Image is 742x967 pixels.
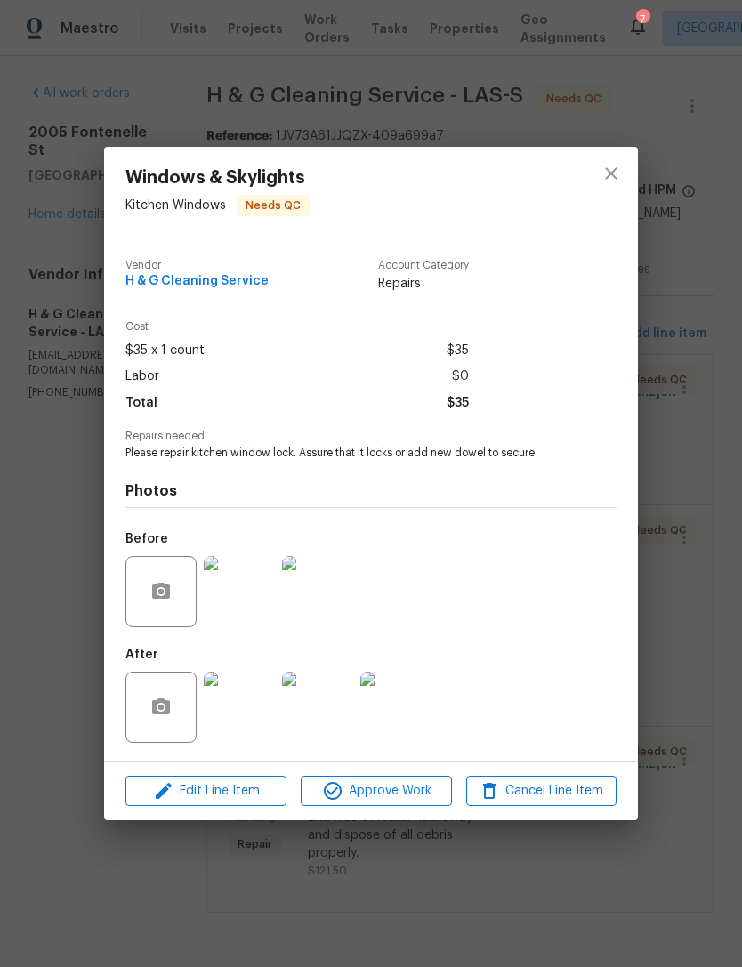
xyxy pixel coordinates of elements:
span: H & G Cleaning Service [125,275,269,288]
span: Edit Line Item [131,780,281,802]
h5: Before [125,533,168,545]
button: Cancel Line Item [466,776,617,807]
div: 7 [636,11,649,28]
span: Please repair kitchen window lock. Assure that it locks or add new dowel to secure. [125,446,568,461]
span: Account Category [378,260,469,271]
span: $0 [452,364,469,390]
span: Cancel Line Item [472,780,611,802]
span: Windows & Skylights [125,168,310,188]
button: close [590,152,633,195]
span: Approve Work [306,780,446,802]
span: Needs QC [238,197,308,214]
button: Edit Line Item [125,776,286,807]
span: $35 [447,338,469,364]
button: Approve Work [301,776,451,807]
span: Repairs [378,275,469,293]
span: Vendor [125,260,269,271]
h5: After [125,649,158,661]
h4: Photos [125,482,617,500]
span: Cost [125,321,469,333]
span: Kitchen - Windows [125,198,226,211]
span: Total [125,391,157,416]
span: Labor [125,364,159,390]
span: $35 x 1 count [125,338,205,364]
span: Repairs needed [125,431,617,442]
span: $35 [447,391,469,416]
